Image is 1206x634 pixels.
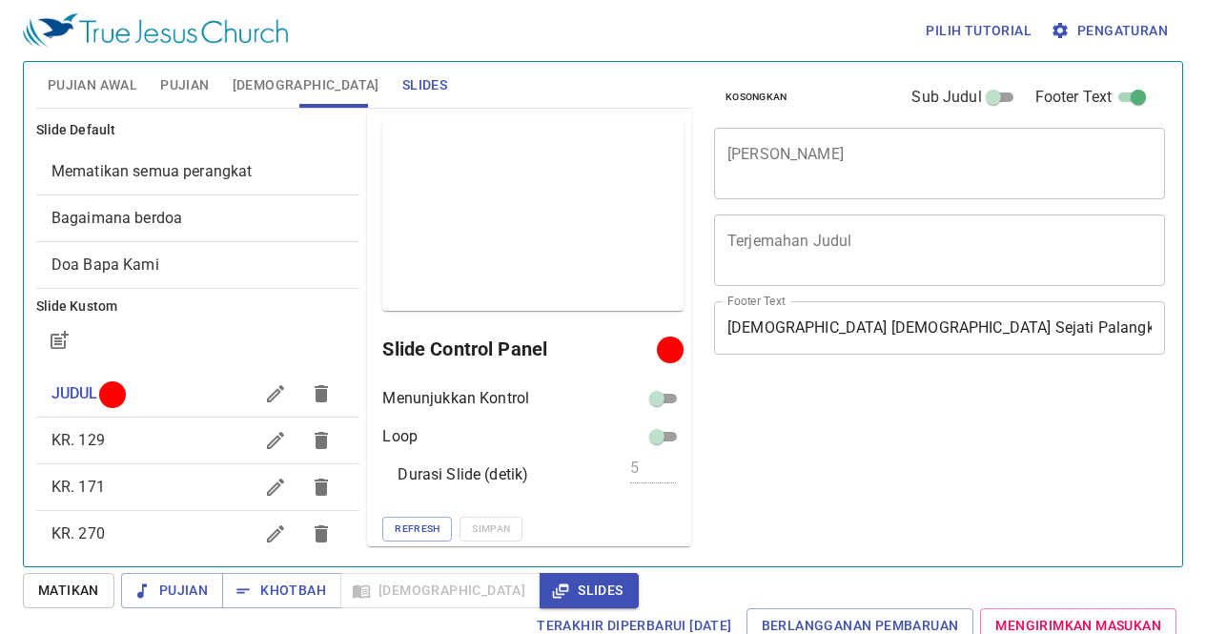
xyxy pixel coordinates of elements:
[36,371,360,417] div: JUDUL
[726,89,787,106] span: Kosongkan
[911,86,981,109] span: Sub Judul
[51,256,159,274] span: [object Object]
[1054,19,1168,43] span: Pengaturan
[714,86,799,109] button: Kosongkan
[136,579,208,603] span: Pujian
[36,464,360,510] div: KR. 171
[237,579,326,603] span: Khotbah
[48,73,137,97] span: Pujian Awal
[36,195,360,241] div: Bagaimana berdoa
[36,418,360,463] div: KR. 129
[36,297,360,317] h6: Slide Kustom
[402,73,447,97] span: Slides
[38,579,99,603] span: Matikan
[51,209,182,227] span: [object Object]
[23,573,114,608] button: Matikan
[555,579,623,603] span: Slides
[36,149,360,194] div: Mematikan semua perangkat
[51,431,105,449] span: KR. 129
[540,573,638,608] button: Slides
[382,517,452,542] button: Refresh
[395,521,439,538] span: Refresh
[36,120,360,141] h6: Slide Default
[706,375,1077,565] iframe: from-child
[36,242,360,288] div: Doa Bapa Kami
[382,334,664,364] h6: Slide Control Panel
[382,387,529,410] p: Menunjukkan Kontrol
[51,478,105,496] span: KR. 171
[23,13,288,48] img: True Jesus Church
[51,162,253,180] span: [object Object]
[222,573,341,608] button: Khotbah
[926,19,1032,43] span: Pilih tutorial
[233,73,379,97] span: [DEMOGRAPHIC_DATA]
[1047,13,1175,49] button: Pengaturan
[160,73,209,97] span: Pujian
[51,524,105,542] span: KR. 270
[398,463,528,486] p: Durasi Slide (detik)
[51,384,98,402] span: JUDUL
[382,425,418,448] p: Loop
[121,573,223,608] button: Pujian
[36,511,360,557] div: KR. 270
[918,13,1039,49] button: Pilih tutorial
[1035,86,1113,109] span: Footer Text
